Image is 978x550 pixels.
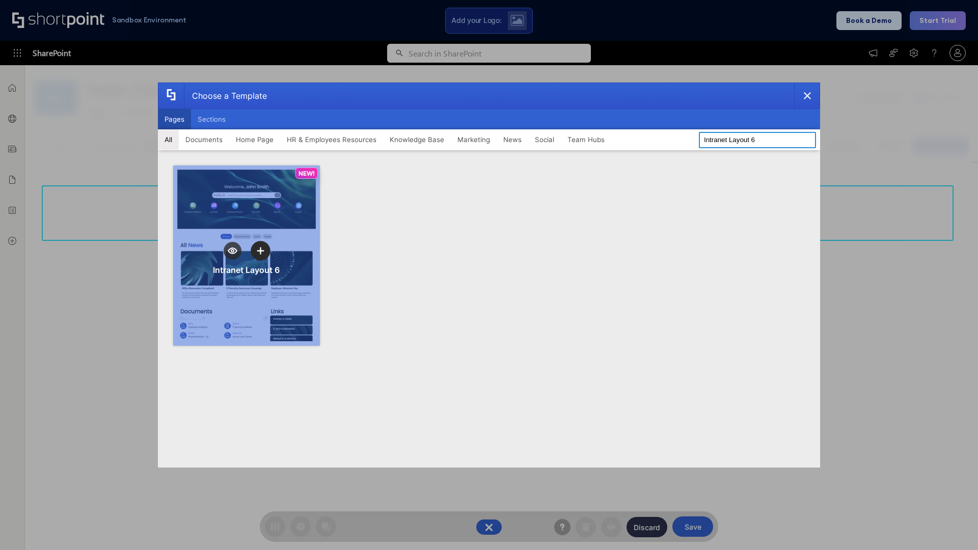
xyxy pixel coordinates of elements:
button: Team Hubs [561,129,611,150]
button: All [158,129,179,150]
button: HR & Employees Resources [280,129,383,150]
button: Documents [179,129,229,150]
div: Choose a Template [184,83,267,108]
button: Pages [158,109,191,129]
input: Search [699,132,816,148]
button: News [497,129,528,150]
button: Sections [191,109,232,129]
div: template selector [158,82,820,468]
button: Knowledge Base [383,129,451,150]
div: Intranet Layout 6 [213,265,280,275]
button: Home Page [229,129,280,150]
p: NEW! [298,170,315,177]
button: Social [528,129,561,150]
iframe: Chat Widget [927,501,978,550]
button: Marketing [451,129,497,150]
